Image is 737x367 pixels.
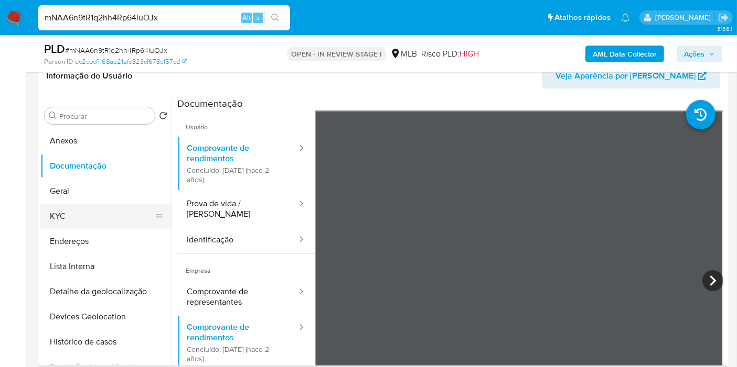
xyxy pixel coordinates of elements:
[40,254,172,279] button: Lista Interna
[621,13,630,22] a: Notificações
[257,13,260,23] span: s
[49,112,57,120] button: Procurar
[242,13,251,23] span: Alt
[75,57,187,66] a: ec2cbcf1168ae21afe323cf673c157cd
[40,128,172,153] button: Anexos
[556,63,696,88] span: Veja Aparência por [PERSON_NAME]
[593,46,657,62] b: AML Data Collector
[65,45,167,55] span: # mNAA6n9tR1q2hh4Rp64iuOJx
[40,304,172,329] button: Devices Geolocation
[40,279,172,304] button: Detalhe da geolocalização
[40,229,172,254] button: Endereços
[40,153,172,179] button: Documentação
[264,10,286,25] button: search-icon
[421,48,479,60] span: Risco PLD:
[40,179,172,204] button: Geral
[44,40,65,57] b: PLD
[46,71,132,81] h1: Informação do Usuário
[554,12,611,23] span: Atalhos rápidos
[585,46,664,62] button: AML Data Collector
[59,112,151,121] input: Procurar
[542,63,720,88] button: Veja Aparência por [PERSON_NAME]
[40,329,172,354] button: Histórico de casos
[718,12,729,23] a: Sair
[44,57,73,66] b: Person ID
[717,25,732,33] span: 3.156.1
[40,204,163,229] button: KYC
[460,48,479,60] span: HIGH
[655,13,714,23] p: leticia.merlin@mercadolivre.com
[677,46,722,62] button: Ações
[159,112,167,123] button: Retornar ao pedido padrão
[287,47,386,61] p: OPEN - IN REVIEW STAGE I
[390,48,417,60] div: MLB
[38,11,290,25] input: Pesquise usuários ou casos...
[684,46,704,62] span: Ações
